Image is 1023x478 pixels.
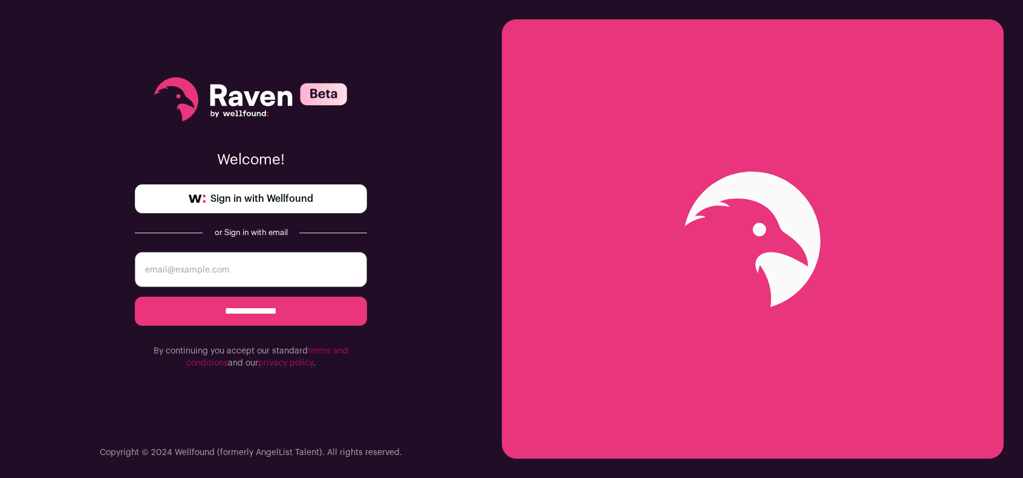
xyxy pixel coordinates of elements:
[100,447,402,459] p: Copyright © 2024 Wellfound (formerly AngelList Talent). All rights reserved.
[135,184,367,213] a: Sign in with Wellfound
[135,345,367,369] p: By continuing you accept our standard and our .
[135,150,367,170] p: Welcome!
[189,195,206,203] img: wellfound-symbol-flush-black-fb3c872781a75f747ccb3a119075da62bfe97bd399995f84a933054e44a575c4.png
[212,228,290,237] div: or Sign in with email
[135,252,367,287] input: email@example.com
[210,192,313,206] span: Sign in with Wellfound
[258,359,313,367] a: privacy policy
